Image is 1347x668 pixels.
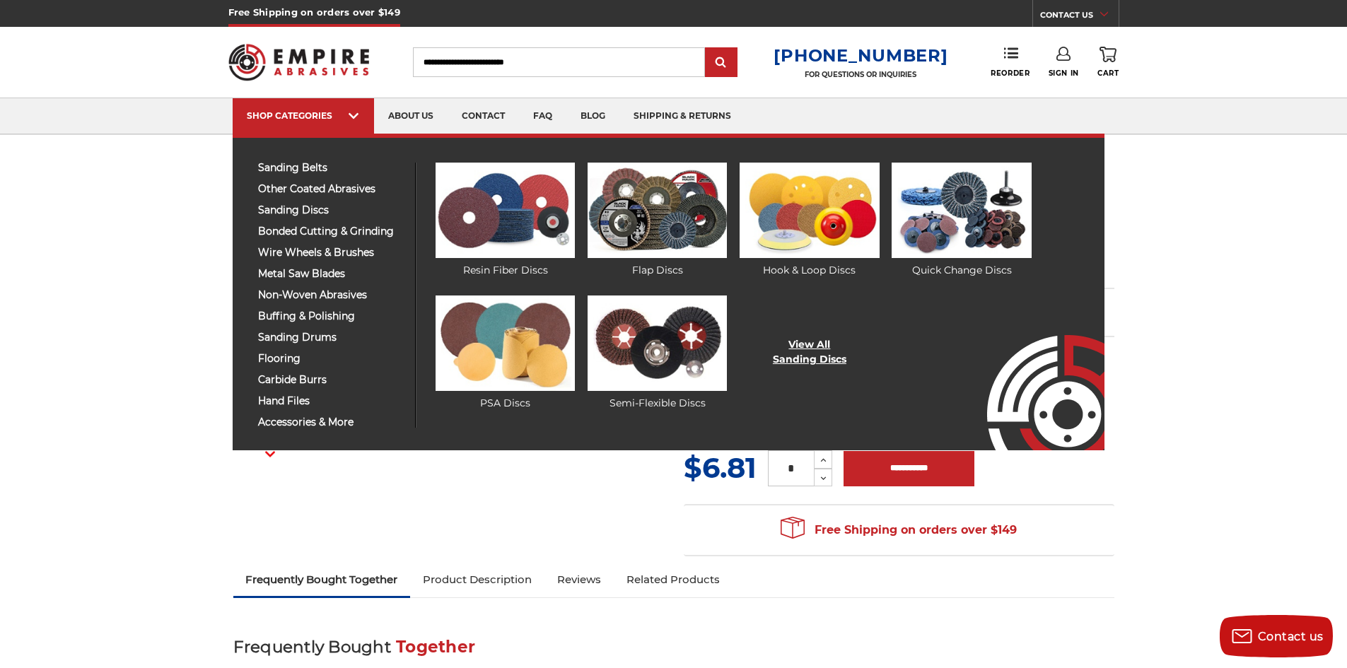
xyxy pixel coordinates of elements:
[253,439,287,469] button: Next
[233,637,391,657] span: Frequently Bought
[448,98,519,134] a: contact
[588,163,727,278] a: Flap Discs
[436,295,575,411] a: PSA Discs
[991,47,1030,77] a: Reorder
[410,564,544,595] a: Product Description
[247,110,360,121] div: SHOP CATEGORIES
[258,311,404,322] span: buffing & polishing
[774,45,947,66] a: [PHONE_NUMBER]
[258,205,404,216] span: sanding discs
[773,337,846,367] a: View AllSanding Discs
[781,516,1017,544] span: Free Shipping on orders over $149
[374,98,448,134] a: about us
[436,163,575,278] a: Resin Fiber Discs
[1097,47,1119,78] a: Cart
[258,163,404,173] span: sanding belts
[588,163,727,258] img: Flap Discs
[1097,69,1119,78] span: Cart
[258,247,404,258] span: wire wheels & brushes
[707,49,735,77] input: Submit
[396,637,475,657] span: Together
[258,226,404,237] span: bonded cutting & grinding
[258,290,404,300] span: non-woven abrasives
[258,269,404,279] span: metal saw blades
[258,396,404,406] span: hand files
[588,295,727,391] img: Semi-Flexible Discs
[258,417,404,428] span: accessories & more
[684,450,757,485] span: $6.81
[892,163,1031,258] img: Quick Change Discs
[962,293,1104,450] img: Empire Abrasives Logo Image
[258,353,404,364] span: flooring
[1049,69,1079,78] span: Sign In
[258,184,404,194] span: other coated abrasives
[991,69,1030,78] span: Reorder
[258,332,404,343] span: sanding drums
[258,375,404,385] span: carbide burrs
[436,163,575,258] img: Resin Fiber Discs
[519,98,566,134] a: faq
[233,564,411,595] a: Frequently Bought Together
[1040,7,1119,27] a: CONTACT US
[892,163,1031,278] a: Quick Change Discs
[228,35,370,90] img: Empire Abrasives
[566,98,619,134] a: blog
[740,163,879,258] img: Hook & Loop Discs
[588,295,727,411] a: Semi-Flexible Discs
[740,163,879,278] a: Hook & Loop Discs
[436,295,575,391] img: PSA Discs
[774,70,947,79] p: FOR QUESTIONS OR INQUIRIES
[1220,615,1333,657] button: Contact us
[544,564,614,595] a: Reviews
[1258,630,1324,643] span: Contact us
[619,98,745,134] a: shipping & returns
[614,564,733,595] a: Related Products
